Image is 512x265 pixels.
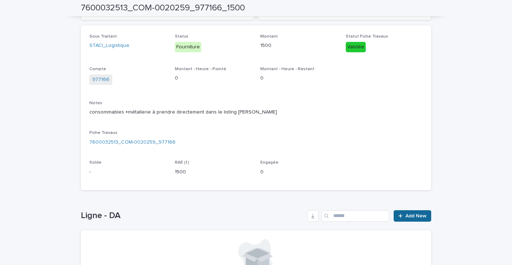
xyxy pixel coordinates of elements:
[81,211,304,221] h1: Ligne - DA
[175,34,188,39] span: Status
[346,42,366,52] div: Validée
[260,160,279,165] span: Engagée
[89,101,102,105] span: Notes
[89,42,129,49] a: STACI_Logistique
[260,168,337,176] p: 0
[260,67,314,71] span: Montant - Heure - Restant
[260,42,337,49] p: 1500
[89,109,423,116] p: consommables +métallerie à prendre directement dans le listing [PERSON_NAME]
[92,76,109,83] a: 977166
[175,67,226,71] span: Montant - Heure - Pointé
[89,131,117,135] span: Fiche Travaux
[260,74,337,82] p: 0
[89,67,106,71] span: Compte
[81,3,245,13] h2: 7600032513_COM-0020259_977166_1500
[175,168,252,176] p: 1500
[175,74,252,82] p: 0
[175,42,201,52] div: Fourniture
[89,160,102,165] span: Solde
[405,213,427,218] span: Add New
[394,210,431,222] a: Add New
[321,210,389,222] input: Search
[346,34,388,39] span: Statut Fiche Travaux
[260,34,278,39] span: Montant
[89,34,117,39] span: Sous Traitant
[89,168,166,176] p: -
[175,160,189,165] span: RAE (f)
[89,139,176,146] a: 7600032513_COM-0020259_977166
